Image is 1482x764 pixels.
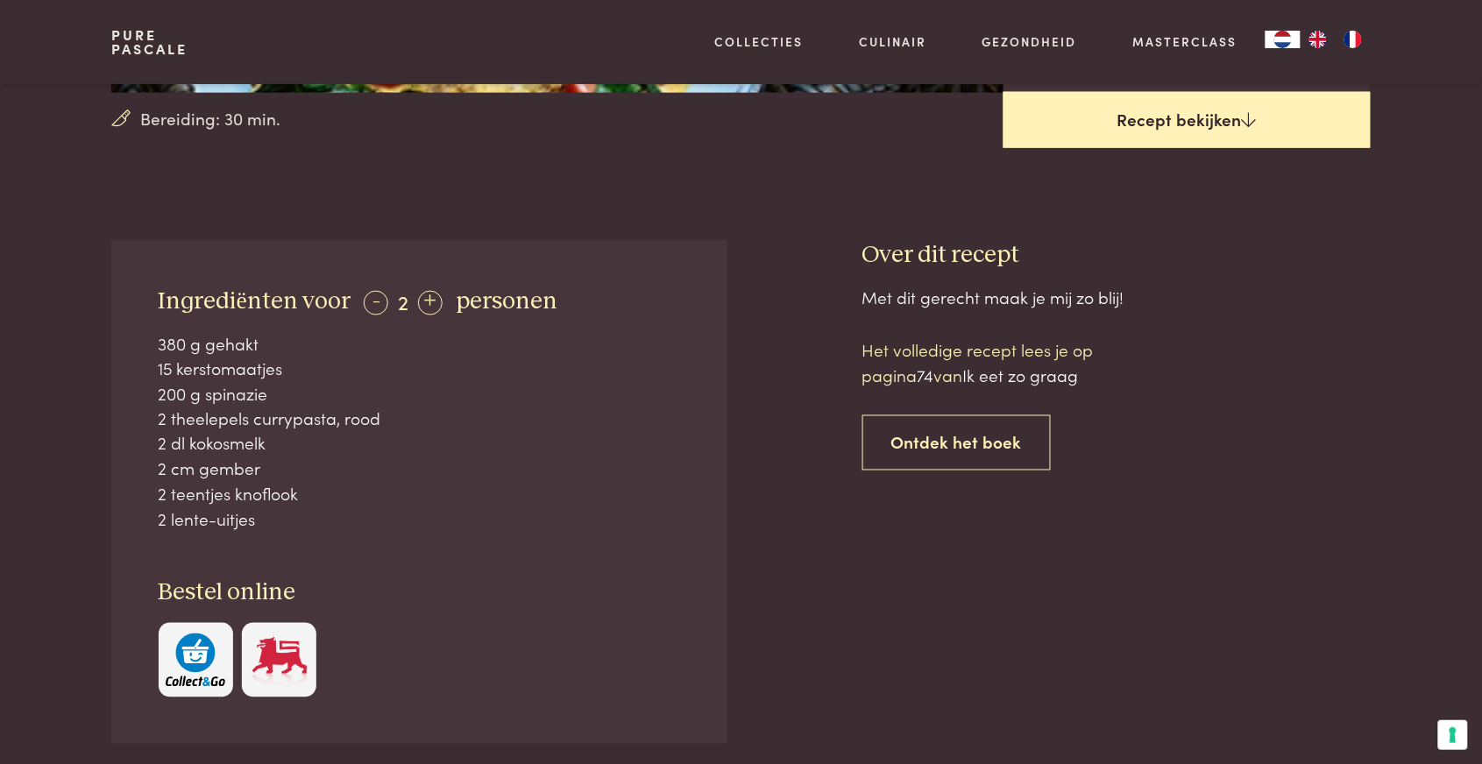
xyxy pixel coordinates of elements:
[1266,31,1301,48] a: NL
[364,291,388,315] div: -
[159,381,681,407] div: 200 g spinazie
[159,578,681,609] h3: Bestel online
[1133,32,1237,51] a: Masterclass
[250,633,309,687] img: Delhaize
[159,431,681,456] div: 2 dl kokosmelk
[111,28,188,56] a: PurePascale
[1301,31,1336,48] a: EN
[456,289,557,314] span: personen
[159,482,681,507] div: 2 teentjes knoflook
[862,285,1371,310] div: Met dit gerecht maak je mij zo blij!
[862,240,1371,271] h3: Over dit recept
[918,363,934,386] span: 74
[963,363,1079,386] span: Ik eet zo graag
[982,32,1077,51] a: Gezondheid
[1336,31,1371,48] a: FR
[166,633,225,687] img: c308188babc36a3a401bcb5cb7e020f4d5ab42f7cacd8327e500463a43eeb86c.svg
[1266,31,1301,48] div: Language
[862,415,1051,470] a: Ontdek het boek
[859,32,926,51] a: Culinair
[159,289,351,314] span: Ingrediënten voor
[715,32,804,51] a: Collecties
[398,286,408,315] span: 2
[159,507,681,533] div: 2 lente-uitjes
[140,106,280,131] span: Bereiding: 30 min.
[1438,720,1468,750] button: Uw voorkeuren voor toestemming voor trackingtechnologieën
[1301,31,1371,48] ul: Language list
[159,331,681,357] div: 380 g gehakt
[159,356,681,381] div: 15 kerstomaatjes
[159,456,681,482] div: 2 cm gember
[1266,31,1371,48] aside: Language selected: Nederlands
[862,337,1160,387] p: Het volledige recept lees je op pagina van
[1003,92,1371,148] a: Recept bekijken
[159,407,681,432] div: 2 theelepels currypasta, rood
[418,291,443,315] div: +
